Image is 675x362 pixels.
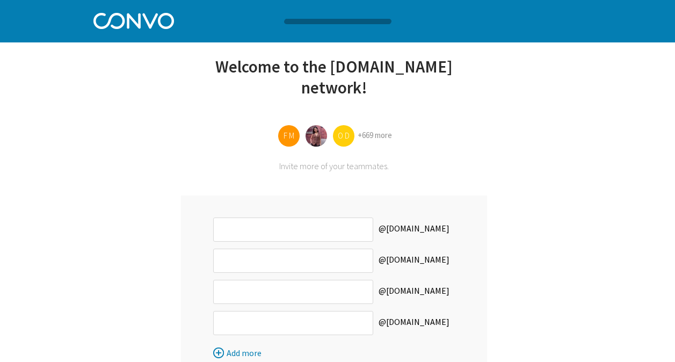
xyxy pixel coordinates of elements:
[227,347,262,358] span: Add more
[373,280,455,304] label: @[DOMAIN_NAME]
[373,249,455,273] label: @[DOMAIN_NAME]
[93,10,174,29] img: Convo Logo
[278,125,300,147] div: F M
[358,130,392,140] a: +669 more
[181,56,487,111] div: Welcome to the [DOMAIN_NAME] network!
[373,311,455,335] label: @[DOMAIN_NAME]
[373,218,455,242] label: @[DOMAIN_NAME]
[306,125,327,147] img: Shanika Dias
[333,125,354,147] div: O D
[181,161,487,171] div: Invite more of your teammates.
